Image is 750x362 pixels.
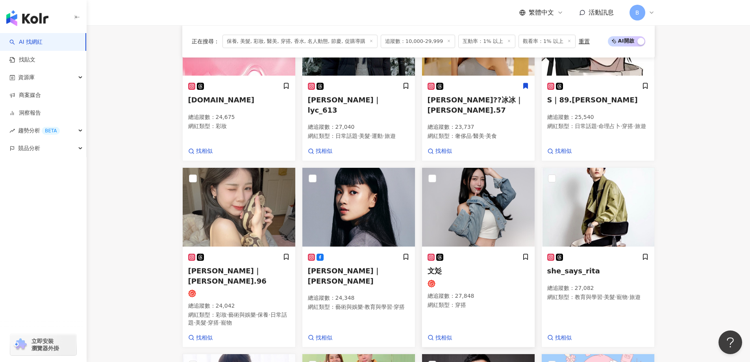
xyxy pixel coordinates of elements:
a: 找貼文 [9,56,35,64]
span: 資源庫 [18,69,35,86]
span: 旅遊 [630,294,641,300]
p: 總追蹤數 ： 27,040 [308,123,409,131]
span: rise [9,128,15,134]
span: 保養 [257,312,269,318]
span: she_says_rita [547,267,600,275]
span: 找相似 [435,147,452,155]
a: 找相似 [428,147,452,155]
p: 網紅類型 ： [308,132,409,140]
a: searchAI 找網紅 [9,38,43,46]
span: [DOMAIN_NAME] [188,96,255,104]
p: 總追蹤數 ： 24,042 [188,302,290,310]
span: 穿搭 [208,319,219,326]
span: [PERSON_NAME]｜[PERSON_NAME] [308,267,381,285]
span: 穿搭 [622,123,633,129]
a: KOL Avatar[PERSON_NAME]｜[PERSON_NAME].96總追蹤數：24,042網紅類型：彩妝·藝術與娛樂·保養·日常話題·美髮·穿搭·寵物找相似 [182,167,296,348]
span: · [370,133,372,139]
span: 醫美 [473,133,484,139]
span: 美髮 [604,294,615,300]
a: KOL Avatar[PERSON_NAME]｜[PERSON_NAME]總追蹤數：24,348網紅類型：藝術與娛樂·教育與學習·穿搭找相似 [302,167,415,348]
span: 美髮 [359,133,370,139]
img: KOL Avatar [183,168,295,247]
p: 總追蹤數 ： 24,348 [308,294,409,302]
span: 觀看率：1% 以上 [519,35,576,48]
iframe: Help Scout Beacon - Open [719,330,742,354]
span: 美髮 [195,319,206,326]
p: 網紅類型 ： [547,123,649,130]
p: 網紅類型 ： [188,311,290,327]
span: [PERSON_NAME]??冰冰｜[PERSON_NAME].57 [428,96,523,114]
span: 命理占卜 [598,123,620,129]
span: 互動率：1% 以上 [458,35,515,48]
span: · [363,304,365,310]
span: 找相似 [435,334,452,342]
span: 旅遊 [635,123,646,129]
span: · [602,294,604,300]
p: 網紅類型 ： [428,301,529,309]
span: 美食 [486,133,497,139]
p: 總追蹤數 ： 23,737 [428,123,529,131]
p: 網紅類型 ： [308,303,409,311]
p: 總追蹤數 ： 27,082 [547,284,649,292]
span: 活動訊息 [589,9,614,16]
span: 奢侈品 [455,133,472,139]
a: 洞察報告 [9,109,41,117]
span: · [633,123,635,129]
span: 找相似 [196,147,213,155]
span: · [194,319,195,326]
span: [PERSON_NAME]｜lyc_613 [308,96,381,114]
span: · [615,294,617,300]
span: 找相似 [555,334,572,342]
a: 找相似 [428,334,452,342]
p: 總追蹤數 ： 27,848 [428,292,529,300]
span: · [597,123,598,129]
span: 教育與學習 [365,304,392,310]
a: KOL Avatar文彣總追蹤數：27,848網紅類型：穿搭找相似 [422,167,535,348]
span: 教育與學習 [575,294,602,300]
span: [PERSON_NAME]｜[PERSON_NAME].96 [188,267,267,285]
p: 總追蹤數 ： 24,675 [188,113,290,121]
span: 追蹤數：10,000-29,999 [381,35,456,48]
a: chrome extension立即安裝 瀏覽器外掛 [10,334,76,355]
span: 寵物 [221,319,232,326]
p: 總追蹤數 ： 25,540 [547,113,649,121]
p: 網紅類型 ： [428,132,529,140]
span: 彩妝 [216,312,227,318]
a: 找相似 [188,147,213,155]
div: 重置 [579,38,590,45]
span: 日常話題 [335,133,357,139]
img: logo [6,10,48,26]
span: B [635,8,639,17]
a: 找相似 [547,334,572,342]
span: · [484,133,486,139]
span: 彩妝 [216,123,227,129]
span: 找相似 [316,334,332,342]
span: · [269,312,270,318]
span: · [206,319,208,326]
span: 正在搜尋 ： [192,38,219,45]
span: · [256,312,257,318]
span: · [227,312,228,318]
span: · [357,133,359,139]
span: 旅遊 [385,133,396,139]
div: BETA [42,127,60,135]
img: KOL Avatar [422,168,535,247]
a: 找相似 [308,147,332,155]
span: · [472,133,473,139]
p: 網紅類型 ： [547,293,649,301]
span: 藝術與娛樂 [228,312,256,318]
span: · [628,294,629,300]
a: 商案媒合 [9,91,41,99]
span: 找相似 [316,147,332,155]
span: 趨勢分析 [18,122,60,139]
span: 日常話題 [188,312,287,326]
a: KOL Avatarshe_says_rita總追蹤數：27,082網紅類型：教育與學習·美髮·寵物·旅遊找相似 [541,167,655,348]
img: KOL Avatar [302,168,415,247]
span: 競品分析 [18,139,40,157]
span: 找相似 [555,147,572,155]
span: 穿搭 [394,304,405,310]
span: · [392,304,394,310]
a: 找相似 [547,147,572,155]
a: 找相似 [188,334,213,342]
span: 日常話題 [575,123,597,129]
